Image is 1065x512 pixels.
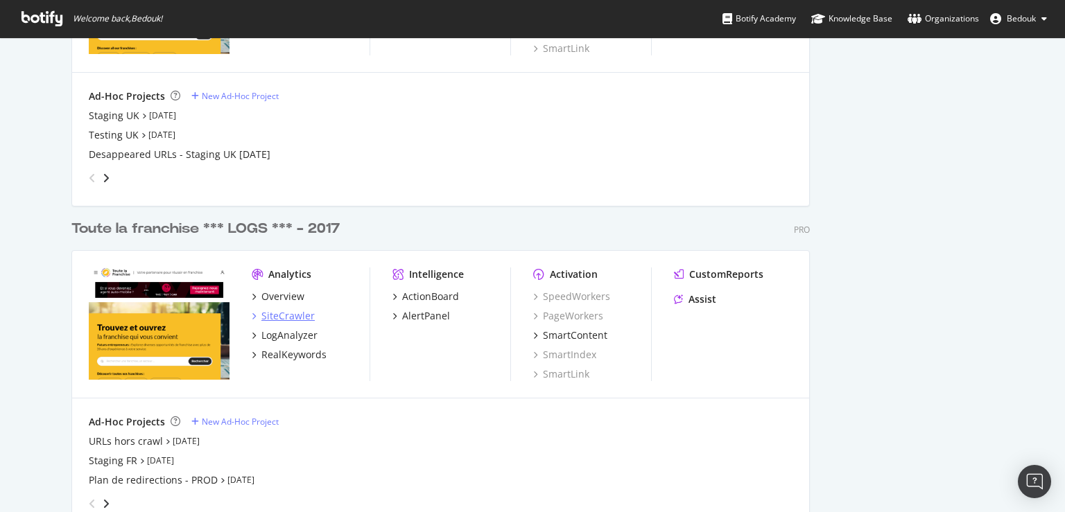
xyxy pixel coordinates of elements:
[533,348,596,362] a: SmartIndex
[261,290,304,303] div: Overview
[89,434,163,448] a: URLs hors crawl
[83,167,101,189] div: angle-left
[674,292,716,306] a: Assist
[261,348,327,362] div: RealKeywords
[689,267,763,281] div: CustomReports
[811,12,892,26] div: Knowledge Base
[252,328,318,342] a: LogAnalyzer
[252,290,304,303] a: Overview
[261,309,315,323] div: SiteCrawler
[89,267,230,380] img: toute-la-franchise.com
[261,328,318,342] div: LogAnalyzer
[689,292,716,306] div: Assist
[1007,12,1036,24] span: Bedouk
[402,290,459,303] div: ActionBoard
[252,348,327,362] a: RealKeywords
[89,128,139,142] a: Testing UK
[533,290,610,303] a: SpeedWorkers
[794,224,810,236] div: Pro
[202,90,279,102] div: New Ad-Hoc Project
[979,8,1058,30] button: Bedouk
[674,267,763,281] a: CustomReports
[533,367,589,381] a: SmartLink
[533,309,603,323] a: PageWorkers
[147,454,174,466] a: [DATE]
[1018,465,1051,498] div: Open Intercom Messenger
[89,89,165,103] div: Ad-Hoc Projects
[73,13,162,24] span: Welcome back, Bedouk !
[543,328,607,342] div: SmartContent
[392,309,450,323] a: AlertPanel
[202,416,279,427] div: New Ad-Hoc Project
[402,309,450,323] div: AlertPanel
[191,90,279,102] a: New Ad-Hoc Project
[89,415,165,429] div: Ad-Hoc Projects
[533,328,607,342] a: SmartContent
[71,219,340,239] div: Toute la franchise *** LOGS *** - 2017
[89,454,137,468] a: Staging FR
[550,267,598,281] div: Activation
[252,309,315,323] a: SiteCrawler
[173,435,200,447] a: [DATE]
[409,267,464,281] div: Intelligence
[89,473,218,487] a: Plan de redirections - PROD
[89,109,139,123] a: Staging UK
[148,129,175,141] a: [DATE]
[722,12,796,26] div: Botify Academy
[149,109,176,121] a: [DATE]
[908,12,979,26] div: Organizations
[227,474,254,486] a: [DATE]
[533,42,589,55] a: SmartLink
[101,497,111,511] div: angle-right
[392,290,459,303] a: ActionBoard
[101,171,111,185] div: angle-right
[191,416,279,427] a: New Ad-Hoc Project
[89,148,270,161] a: Desappeared URLs - Staging UK [DATE]
[71,219,345,239] a: Toute la franchise *** LOGS *** - 2017
[268,267,311,281] div: Analytics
